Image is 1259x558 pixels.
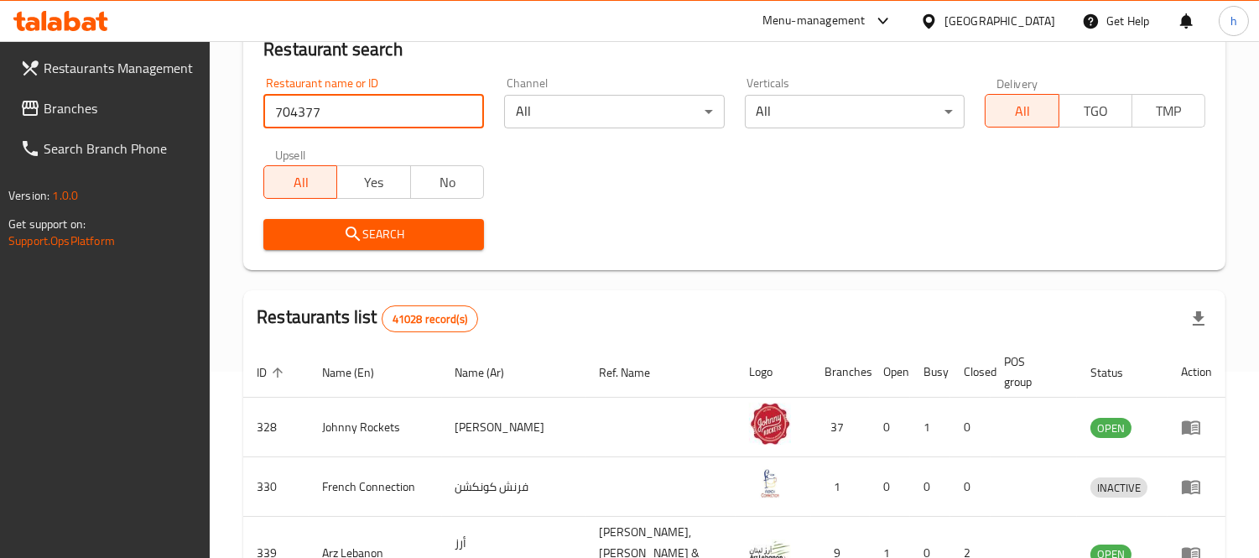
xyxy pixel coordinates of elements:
label: Upsell [275,149,306,160]
td: Johnny Rockets [309,398,441,457]
td: 330 [243,457,309,517]
td: [PERSON_NAME] [442,398,585,457]
td: 0 [910,457,950,517]
span: Yes [344,170,403,195]
span: INACTIVE [1090,478,1147,498]
th: Busy [910,347,950,398]
button: TMP [1132,94,1205,128]
th: Logo [736,347,811,398]
th: Action [1168,347,1225,398]
span: Search Branch Phone [44,138,197,159]
th: Branches [811,347,870,398]
span: TGO [1066,99,1126,123]
span: Search [277,224,471,245]
span: POS group [1004,352,1057,392]
div: [GEOGRAPHIC_DATA] [944,12,1055,30]
span: Restaurants Management [44,58,197,78]
td: French Connection [309,457,441,517]
button: All [263,165,337,199]
div: OPEN [1090,418,1132,438]
span: Ref. Name [599,362,672,383]
input: Search for restaurant name or ID.. [263,95,484,128]
td: 1 [910,398,950,457]
span: Name (En) [322,362,396,383]
div: Export file [1178,299,1219,339]
label: Delivery [996,77,1038,89]
div: Menu [1181,417,1212,437]
span: TMP [1139,99,1199,123]
td: 1 [811,457,870,517]
td: 0 [950,457,991,517]
span: 41028 record(s) [382,311,477,327]
div: Total records count [382,305,478,332]
td: 328 [243,398,309,457]
span: Status [1090,362,1145,383]
span: Version: [8,185,49,206]
td: 0 [870,398,910,457]
span: All [992,99,1052,123]
img: French Connection [749,462,791,504]
a: Support.OpsPlatform [8,230,115,252]
h2: Restaurants list [257,305,478,332]
span: Name (Ar) [455,362,527,383]
button: Search [263,219,484,250]
a: Restaurants Management [7,48,211,88]
td: فرنش كونكشن [442,457,585,517]
img: Johnny Rockets [749,403,791,445]
a: Search Branch Phone [7,128,211,169]
span: Branches [44,98,197,118]
span: OPEN [1090,419,1132,438]
div: All [745,95,965,128]
h2: Restaurant search [263,37,1205,62]
div: Menu [1181,477,1212,497]
span: ID [257,362,289,383]
button: TGO [1059,94,1132,128]
button: Yes [336,165,410,199]
span: No [418,170,477,195]
span: All [271,170,330,195]
th: Closed [950,347,991,398]
span: h [1230,12,1237,30]
span: Get support on: [8,213,86,235]
th: Open [870,347,910,398]
span: 1.0.0 [52,185,78,206]
div: Menu-management [762,11,866,31]
div: All [504,95,725,128]
button: No [410,165,484,199]
div: INACTIVE [1090,477,1147,498]
td: 0 [950,398,991,457]
button: All [985,94,1059,128]
td: 37 [811,398,870,457]
td: 0 [870,457,910,517]
a: Branches [7,88,211,128]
